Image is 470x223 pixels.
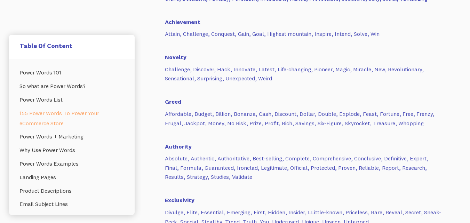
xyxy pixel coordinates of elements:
a: Power Words List [19,93,124,106]
p: Affordable, Budget, Billion, Bonanza, Cash, Discount, Dollar, Double, Explode, Feast, Fortune, Fr... [165,109,443,128]
p: Attain, Challenge, Conquest, Gain, Goal, Highest mountain, Inspire, Intend, Solve, Win [165,29,443,39]
p: Absolute, Authentic, Authoritative, Best-selling, Complete, Comprehensive, Conclusive, Definitive... [165,154,443,182]
h6: Greed [165,90,443,106]
a: Email Subject Lines [19,197,124,211]
h6: Novelty [165,46,443,61]
a: Why Use Power Words [19,143,124,157]
a: Power Words + Marketing [19,130,124,143]
a: Landing Pages [19,170,124,184]
h6: Authority [165,135,443,150]
a: Power Words Examples [19,157,124,170]
a: 155 Power Words To Power Your eCommerce Store [19,106,124,130]
h6: Exclusivity [165,189,443,204]
h5: Table Of Content [19,42,124,50]
h6: Achievement [165,10,443,26]
a: So what are Power Words? [19,79,124,93]
a: Power Words 101 [19,66,124,79]
p: Challenge, Discover, Hack, Innovate, Latest, Life-changing, Pioneer, Magic, Miracle, New, Revolut... [165,65,443,83]
a: Product Descriptions [19,184,124,198]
